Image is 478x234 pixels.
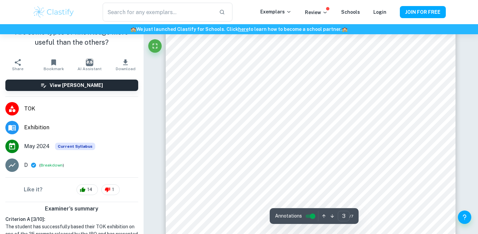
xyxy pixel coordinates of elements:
span: Exhibition [24,124,138,132]
div: 1 [101,184,120,195]
span: / 7 [350,213,353,219]
p: Exemplars [260,8,291,15]
span: ( ) [39,162,64,169]
button: Download [108,55,144,74]
input: Search for any exemplars... [103,3,213,21]
div: 14 [76,184,98,195]
button: AI Assistant [72,55,108,74]
button: Breakdown [41,162,63,168]
span: May 2024 [24,142,50,150]
span: 1 [108,186,118,193]
span: 🏫 [130,27,136,32]
h6: We just launched Clastify for Schools. Click to learn how to become a school partner. [1,26,477,33]
div: This exemplar is based on the current syllabus. Feel free to refer to it for inspiration/ideas wh... [55,143,95,150]
button: View [PERSON_NAME] [5,80,138,91]
span: TOK [24,105,138,113]
span: AI Assistant [77,66,102,71]
h6: Examiner's summary [3,205,141,213]
button: JOIN FOR FREE [400,6,446,18]
h1: Are some types of knowledge more useful than the others? [5,27,138,47]
span: Download [116,66,136,71]
h6: Like it? [24,186,43,194]
button: Bookmark [36,55,72,74]
span: 🏫 [342,27,348,32]
img: AI Assistant [86,59,93,66]
p: D [24,161,28,169]
span: Share [12,66,23,71]
span: Annotations [275,213,302,220]
button: Help and Feedback [458,210,471,224]
a: Schools [341,9,360,15]
p: Review [305,9,328,16]
span: Current Syllabus [55,143,95,150]
button: Fullscreen [148,39,162,53]
h6: Criterion A [ 3 / 10 ]: [5,216,138,223]
span: Bookmark [44,66,64,71]
img: Clastify logo [33,5,75,19]
h6: View [PERSON_NAME] [50,82,103,89]
a: Login [373,9,386,15]
span: 14 [84,186,96,193]
a: here [238,27,249,32]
